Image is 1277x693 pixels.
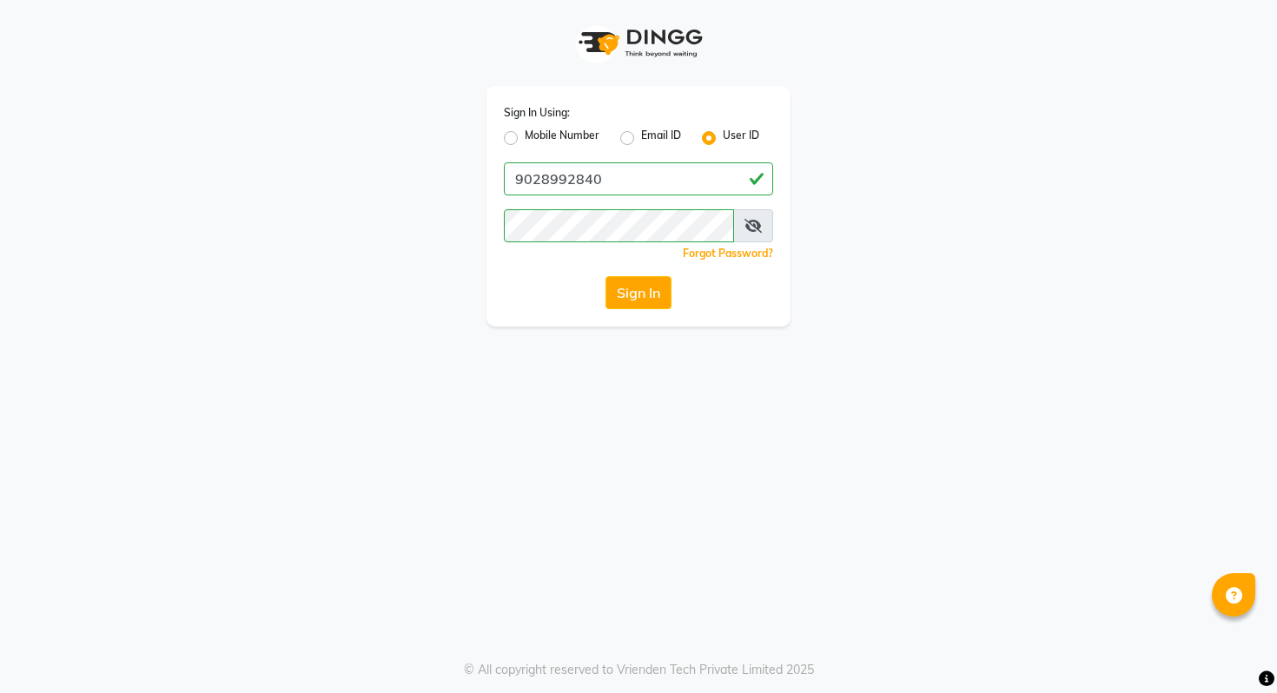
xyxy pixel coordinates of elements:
label: Email ID [641,128,681,148]
label: Sign In Using: [504,105,570,121]
button: Sign In [605,276,672,309]
input: Username [504,162,773,195]
label: Mobile Number [525,128,599,148]
img: logo1.svg [569,17,708,69]
a: Forgot Password? [683,247,773,260]
label: User ID [723,128,759,148]
input: Username [504,209,734,242]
